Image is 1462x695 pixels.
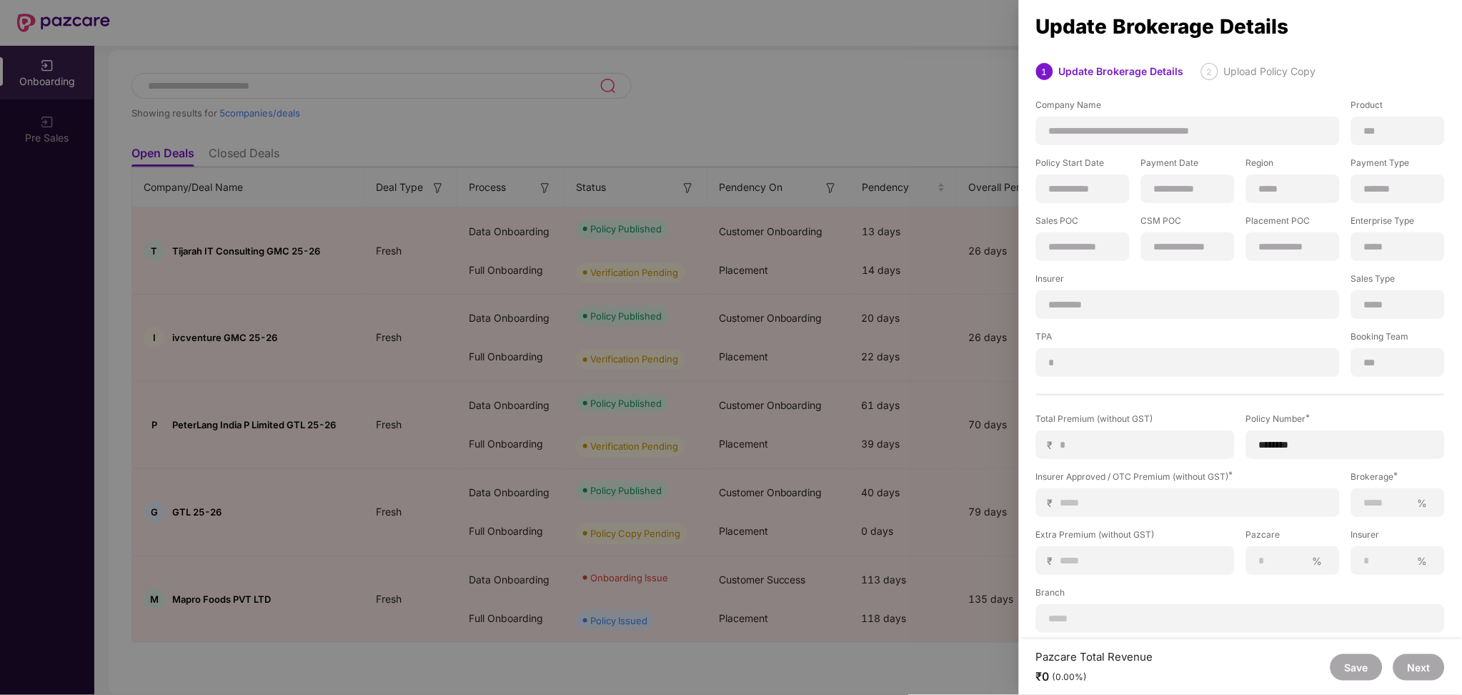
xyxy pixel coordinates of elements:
label: Placement POC [1246,215,1340,232]
div: Brokerage [1351,470,1445,483]
label: Insurer [1351,528,1445,546]
div: Update Brokerage Details [1036,19,1445,34]
div: Update Brokerage Details [1059,63,1184,80]
div: Policy Number [1246,413,1445,425]
label: Total Premium (without GST) [1036,413,1235,430]
div: Upload Policy Copy [1224,63,1316,80]
span: % [1412,496,1433,510]
span: ₹ [1048,496,1059,510]
div: (0.00%) [1053,671,1088,683]
label: Branch [1036,586,1445,604]
label: Region [1246,157,1340,174]
label: Extra Premium (without GST) [1036,528,1235,546]
label: Product [1351,99,1445,117]
button: Save [1331,654,1383,681]
span: ₹ [1048,438,1059,452]
span: 1 [1042,66,1048,77]
label: Sales Type [1351,272,1445,290]
span: 2 [1207,66,1213,77]
div: Pazcare Total Revenue [1036,650,1153,664]
label: CSM POC [1141,215,1235,232]
button: Next [1393,654,1445,681]
label: Insurer [1036,272,1340,290]
label: Company Name [1036,99,1340,117]
label: TPA [1036,330,1340,348]
label: Policy Start Date [1036,157,1130,174]
span: % [1307,554,1328,568]
label: Payment Date [1141,157,1235,174]
div: Insurer Approved / OTC Premium (without GST) [1036,470,1340,483]
label: Enterprise Type [1351,215,1445,232]
span: % [1412,554,1433,568]
label: Sales POC [1036,215,1130,232]
label: Booking Team [1351,330,1445,348]
label: Pazcare [1246,528,1340,546]
label: Payment Type [1351,157,1445,174]
div: ₹0 [1036,669,1153,684]
span: ₹ [1048,554,1059,568]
